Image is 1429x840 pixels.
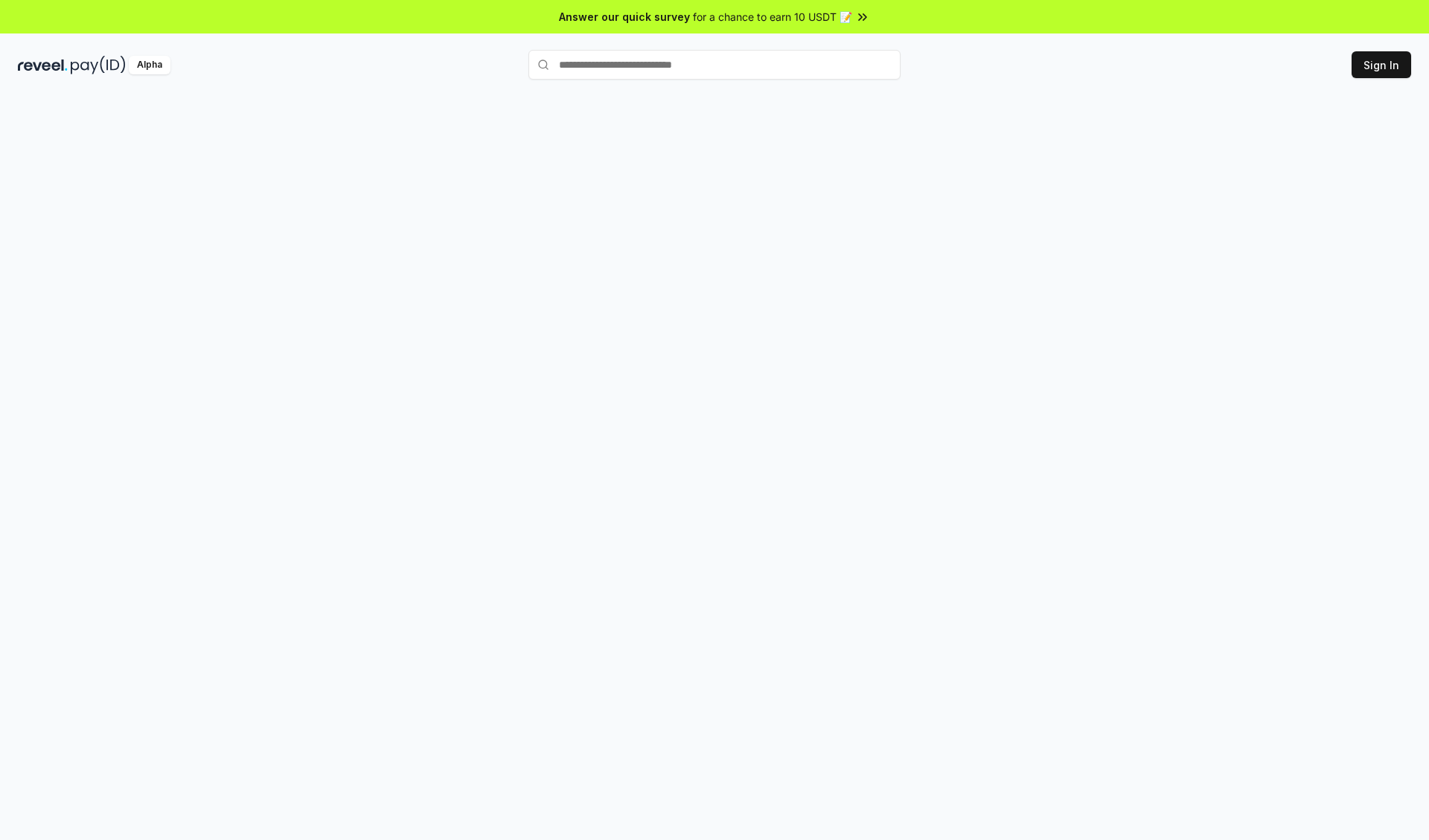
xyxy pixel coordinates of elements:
button: Sign In [1352,51,1411,78]
span: Answer our quick survey [559,9,690,25]
img: pay_id [71,56,126,74]
span: for a chance to earn 10 USDT 📝 [693,9,852,25]
img: reveel_dark [18,56,68,74]
div: Alpha [129,56,170,74]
